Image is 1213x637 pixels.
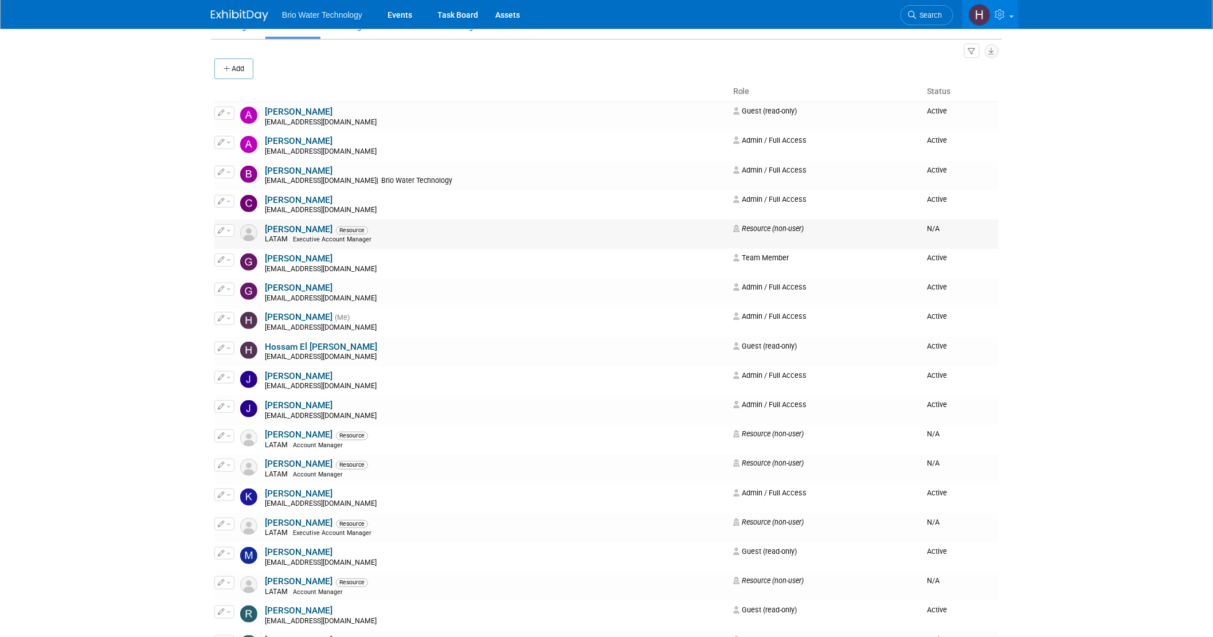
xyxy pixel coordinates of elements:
[927,136,947,144] span: Active
[377,177,378,185] span: |
[240,547,257,564] img: Mark Melkonian
[733,371,807,380] span: Admin / Full Access
[211,10,268,21] img: ExhibitDay
[733,518,804,526] span: Resource (non-user)
[265,235,291,243] span: LATAM
[293,471,343,478] span: Account Manager
[240,576,257,593] img: Resource
[265,489,332,499] a: [PERSON_NAME]
[927,342,947,350] span: Active
[293,441,343,449] span: Account Manager
[927,224,940,233] span: N/A
[265,107,332,117] a: [PERSON_NAME]
[927,459,940,467] span: N/A
[265,253,332,264] a: [PERSON_NAME]
[265,206,726,215] div: [EMAIL_ADDRESS][DOMAIN_NAME]
[293,236,371,243] span: Executive Account Manager
[927,605,947,614] span: Active
[927,576,940,585] span: N/A
[733,429,804,438] span: Resource (non-user)
[927,253,947,262] span: Active
[335,314,350,322] span: (Me)
[265,588,291,596] span: LATAM
[293,529,371,537] span: Executive Account Manager
[927,195,947,204] span: Active
[733,283,807,291] span: Admin / Full Access
[265,342,377,352] a: Hossam El [PERSON_NAME]
[927,547,947,556] span: Active
[265,518,332,528] a: [PERSON_NAME]
[265,441,291,449] span: LATAM
[265,294,726,303] div: [EMAIL_ADDRESS][DOMAIN_NAME]
[733,166,807,174] span: Admin / Full Access
[240,342,257,359] img: Hossam El Rafie
[265,283,332,293] a: [PERSON_NAME]
[733,253,789,262] span: Team Member
[265,147,726,157] div: [EMAIL_ADDRESS][DOMAIN_NAME]
[733,547,797,556] span: Guest (read-only)
[733,195,807,204] span: Admin / Full Access
[240,605,257,623] img: Ryan McMillin
[240,107,257,124] img: Angela Moyano
[733,224,804,233] span: Resource (non-user)
[927,518,940,526] span: N/A
[901,5,953,25] a: Search
[240,166,257,183] img: Brandye Gahagan
[733,400,807,409] span: Admin / Full Access
[729,82,922,101] th: Role
[240,518,257,535] img: Resource
[214,58,253,79] button: Add
[265,265,726,274] div: [EMAIL_ADDRESS][DOMAIN_NAME]
[733,136,807,144] span: Admin / Full Access
[336,226,368,235] span: Resource
[240,253,257,271] img: Georgii Tsatrian
[265,429,332,440] a: [PERSON_NAME]
[240,400,257,417] img: James Park
[265,459,332,469] a: [PERSON_NAME]
[265,136,332,146] a: [PERSON_NAME]
[265,166,332,176] a: [PERSON_NAME]
[265,547,332,557] a: [PERSON_NAME]
[265,312,332,322] a: [PERSON_NAME]
[265,499,726,509] div: [EMAIL_ADDRESS][DOMAIN_NAME]
[336,579,368,587] span: Resource
[265,617,726,626] div: [EMAIL_ADDRESS][DOMAIN_NAME]
[927,371,947,380] span: Active
[927,312,947,321] span: Active
[265,605,332,616] a: [PERSON_NAME]
[927,429,940,438] span: N/A
[240,312,257,329] img: Harry Mesak
[265,177,726,186] div: [EMAIL_ADDRESS][DOMAIN_NAME]
[265,412,726,421] div: [EMAIL_ADDRESS][DOMAIN_NAME]
[240,224,257,241] img: Resource
[265,323,726,333] div: [EMAIL_ADDRESS][DOMAIN_NAME]
[733,489,807,497] span: Admin / Full Access
[265,371,332,381] a: [PERSON_NAME]
[733,312,807,321] span: Admin / Full Access
[240,459,257,476] img: Resource
[927,489,947,497] span: Active
[240,489,257,506] img: Kimberly Alegria
[240,371,257,388] img: James Kang
[733,576,804,585] span: Resource (non-user)
[282,10,362,19] span: Brio Water Technology
[265,224,332,235] a: [PERSON_NAME]
[265,470,291,478] span: LATAM
[733,459,804,467] span: Resource (non-user)
[293,588,343,596] span: Account Manager
[733,342,797,350] span: Guest (read-only)
[927,166,947,174] span: Active
[922,82,999,101] th: Status
[969,4,991,26] img: Harry Mesak
[265,353,726,362] div: [EMAIL_ADDRESS][DOMAIN_NAME]
[336,432,368,440] span: Resource
[927,107,947,115] span: Active
[240,429,257,447] img: Resource
[265,195,332,205] a: [PERSON_NAME]
[916,11,942,19] span: Search
[265,576,332,587] a: [PERSON_NAME]
[336,520,368,528] span: Resource
[336,461,368,469] span: Resource
[927,400,947,409] span: Active
[265,118,726,127] div: [EMAIL_ADDRESS][DOMAIN_NAME]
